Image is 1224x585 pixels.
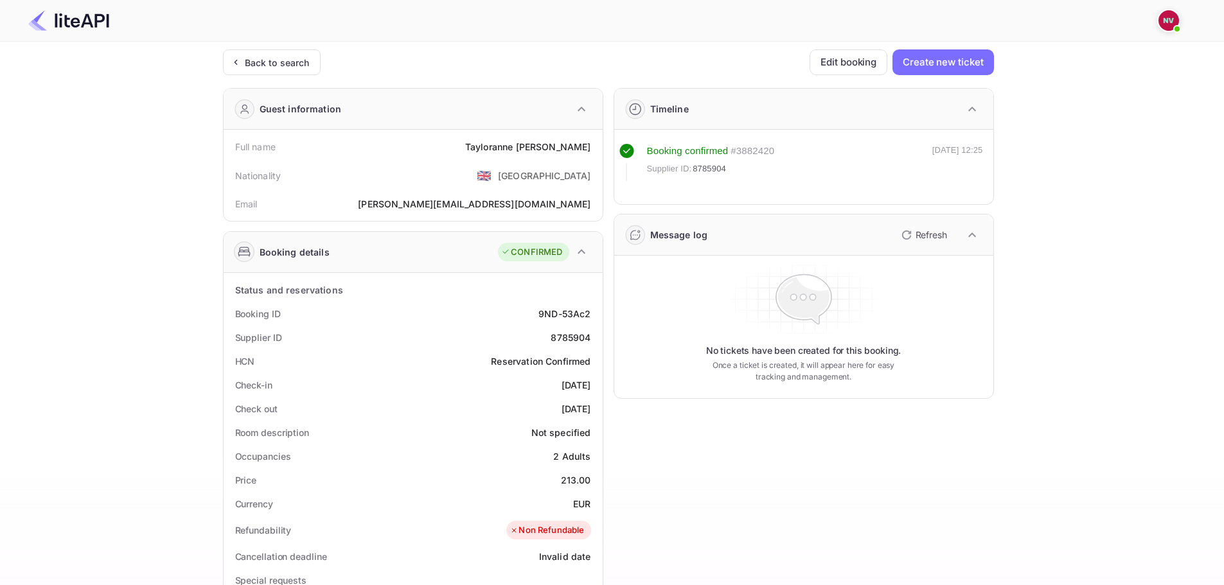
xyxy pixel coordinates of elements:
div: Refundability [235,523,292,537]
div: EUR [573,497,590,511]
div: Invalid date [539,550,591,563]
div: Booking details [260,245,330,259]
div: Guest information [260,102,342,116]
div: Tayloranne [PERSON_NAME] [465,140,591,153]
div: Status and reservations [235,283,343,297]
button: Refresh [894,225,952,245]
div: Non Refundable [510,524,584,537]
div: 213.00 [561,473,591,487]
div: Occupancies [235,450,291,463]
div: Check-in [235,378,272,392]
div: Price [235,473,257,487]
div: [DATE] 12:25 [932,144,983,181]
div: Booking confirmed [647,144,729,159]
div: 2 Adults [553,450,590,463]
div: CONFIRMED [501,246,562,259]
div: Full name [235,140,276,153]
div: Timeline [650,102,689,116]
p: No tickets have been created for this booking. [706,344,901,357]
div: Supplier ID [235,331,282,344]
img: Nicholas Valbusa [1158,10,1179,31]
div: [GEOGRAPHIC_DATA] [498,169,591,182]
span: 8785904 [693,162,726,175]
p: Refresh [916,228,947,241]
span: Supplier ID: [647,162,692,175]
div: [DATE] [562,378,591,392]
button: Edit booking [810,49,887,75]
div: [PERSON_NAME][EMAIL_ADDRESS][DOMAIN_NAME] [358,197,590,211]
div: Reservation Confirmed [491,354,590,368]
div: [DATE] [562,402,591,415]
div: Not specified [531,426,591,439]
div: 8785904 [551,331,590,344]
p: Once a ticket is created, it will appear here for easy tracking and management. [702,360,905,383]
div: Room description [235,426,309,439]
span: United States [477,164,492,187]
div: Cancellation deadline [235,550,327,563]
div: Nationality [235,169,281,182]
button: Create new ticket [892,49,993,75]
div: Currency [235,497,273,511]
div: # 3882420 [731,144,774,159]
div: Check out [235,402,278,415]
div: 9ND-53Ac2 [538,307,590,320]
div: Email [235,197,258,211]
img: LiteAPI Logo [28,10,109,31]
div: Back to search [245,56,310,69]
div: Booking ID [235,307,281,320]
div: Message log [650,228,708,241]
div: HCN [235,354,255,368]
